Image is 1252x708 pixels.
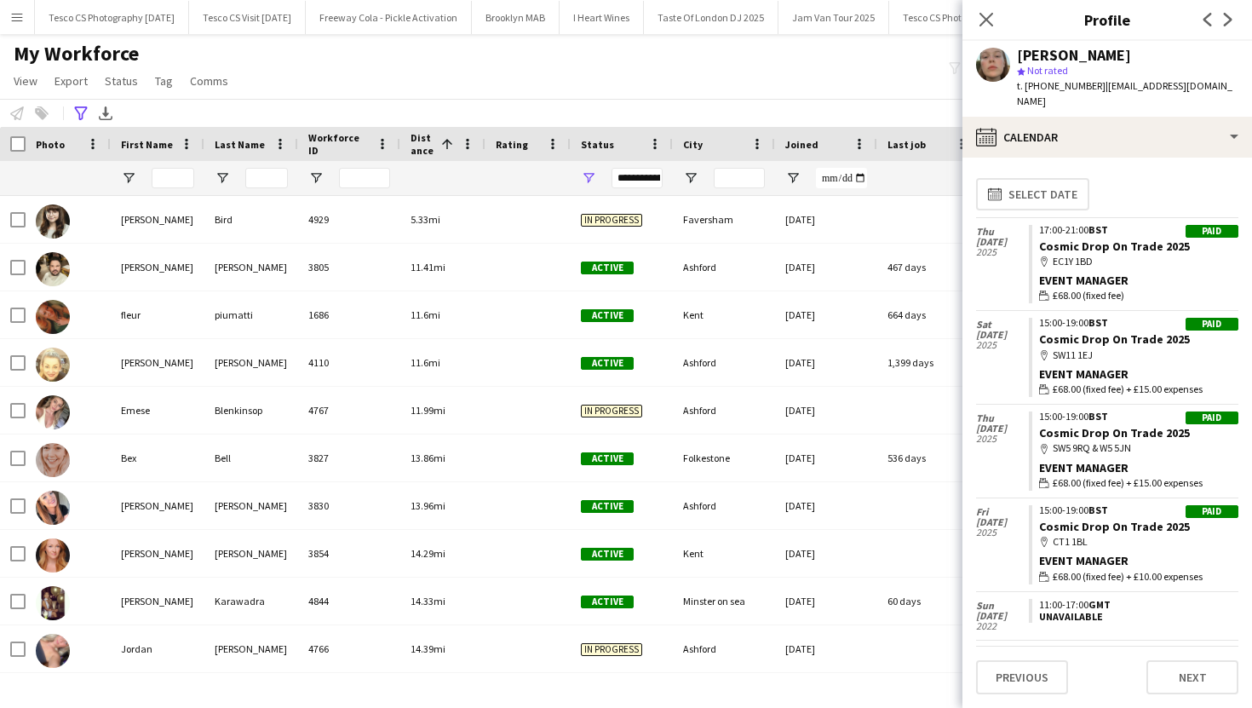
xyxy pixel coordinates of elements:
div: [DATE] [775,435,877,481]
div: Faversham [673,196,775,243]
span: My Workforce [14,41,139,66]
span: 11.99mi [411,404,445,417]
button: Brooklyn MAB [472,1,560,34]
div: [PERSON_NAME] [1017,48,1131,63]
div: [PERSON_NAME] [204,530,298,577]
button: Open Filter Menu [581,170,596,186]
span: Not rated [1027,64,1068,77]
input: Joined Filter Input [816,168,867,188]
button: Next [1146,660,1238,694]
button: Open Filter Menu [121,170,136,186]
div: EC1Y 1BD [1039,254,1238,269]
span: 13.96mi [411,499,445,512]
div: 17:00-21:00 [1039,225,1238,235]
div: [PERSON_NAME] [111,196,204,243]
div: Paid [1186,505,1238,518]
img: fleur piumatti [36,300,70,334]
input: Workforce ID Filter Input [339,168,390,188]
div: Ashford [673,625,775,672]
span: £68.00 (fixed fee) + £15.00 expenses [1053,475,1203,491]
div: 467 days [877,244,979,291]
div: 15:00-19:00 [1039,318,1238,328]
div: 1686 [298,291,400,338]
div: Ashford [673,387,775,434]
span: BST [1088,410,1108,423]
span: Distance [411,131,434,157]
span: View [14,73,37,89]
span: [DATE] [976,330,1029,340]
app-action-btn: Advanced filters [71,103,91,124]
a: Status [98,70,145,92]
a: Cosmic Drop On Trade 2025 [1039,331,1190,347]
app-crew-unavailable-period: 11:00-17:00 [1029,599,1238,623]
div: [DATE] [775,530,877,577]
div: 60 days [877,578,979,625]
div: Kent [673,530,775,577]
img: Gill Hayes [36,348,70,382]
span: Active [581,262,634,274]
span: | [EMAIL_ADDRESS][DOMAIN_NAME] [1017,79,1232,107]
div: [DATE] [775,196,877,243]
span: BST [1088,316,1108,329]
span: Active [581,309,634,322]
a: Export [48,70,95,92]
span: Active [581,357,634,370]
span: 14.39mi [411,642,445,655]
img: Anna-Nicole Thompson [36,491,70,525]
div: [PERSON_NAME] [204,244,298,291]
button: Open Filter Menu [683,170,698,186]
div: [DATE] [775,291,877,338]
div: Event Manager [1039,273,1238,288]
a: Tag [148,70,180,92]
a: View [7,70,44,92]
div: fleur [111,291,204,338]
button: I Heart Wines [560,1,644,34]
span: Comms [190,73,228,89]
span: Active [581,452,634,465]
div: Ashford [673,244,775,291]
button: Taste Of London DJ 2025 [644,1,778,34]
div: [PERSON_NAME] [204,482,298,529]
div: [PERSON_NAME] [204,339,298,386]
span: 5.33mi [411,213,440,226]
h3: Profile [962,9,1252,31]
div: Calendar [962,117,1252,158]
span: Thu [976,413,1029,423]
button: Open Filter Menu [308,170,324,186]
a: Cosmic Drop On Trade 2025 [1039,519,1190,534]
span: 2022 [976,621,1029,631]
button: Open Filter Menu [215,170,230,186]
div: [DATE] [775,625,877,672]
div: 3805 [298,244,400,291]
span: In progress [581,214,642,227]
div: Event Manager [1039,366,1238,382]
img: Jordan Osborne [36,634,70,668]
span: 2025 [976,527,1029,538]
span: Thu [976,227,1029,237]
div: 15:00-19:00 [1039,505,1238,515]
div: [DATE] [775,339,877,386]
div: 536 days [877,435,979,481]
div: 1,399 days [877,339,979,386]
div: [PERSON_NAME] [111,482,204,529]
span: Active [581,596,634,608]
span: 14.29mi [411,547,445,560]
span: Fri [976,507,1029,517]
span: Sat [976,319,1029,330]
span: [DATE] [976,517,1029,527]
span: Sun [976,601,1029,611]
span: 11.6mi [411,356,440,369]
div: Ashford [673,482,775,529]
span: In progress [581,643,642,656]
div: Event Manager [1039,553,1238,568]
div: [PERSON_NAME] [111,530,204,577]
div: Bell [204,435,298,481]
div: Minster on sea [673,578,775,625]
div: [DATE] [775,578,877,625]
div: Paid [1186,412,1238,424]
img: Liam Dawson [36,252,70,286]
div: 3827 [298,435,400,481]
input: Last Name Filter Input [245,168,288,188]
div: Bird [204,196,298,243]
div: [PERSON_NAME] [111,339,204,386]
